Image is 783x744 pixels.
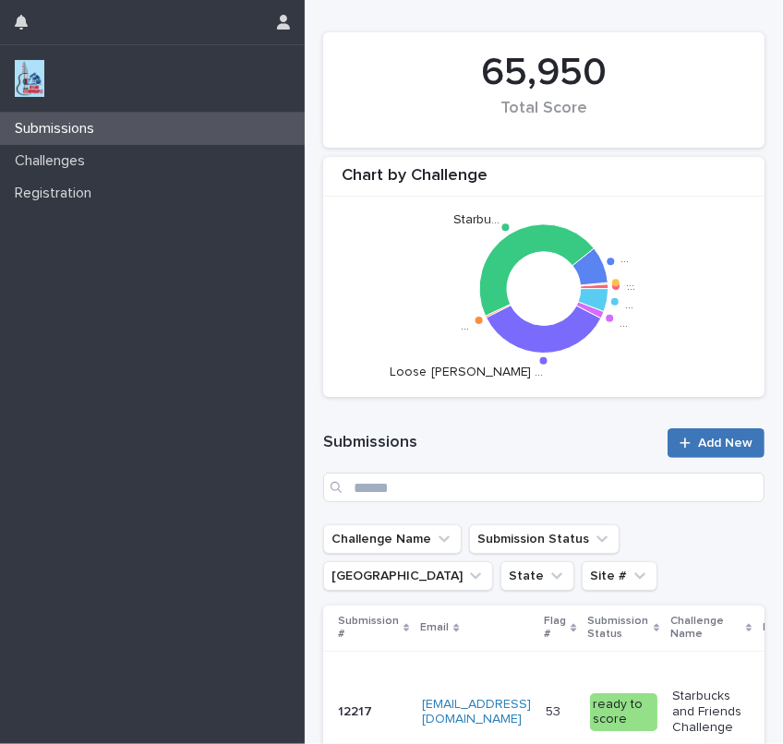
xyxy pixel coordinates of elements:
[582,561,657,591] button: Site #
[544,611,566,645] p: Flag #
[500,561,574,591] button: State
[338,611,399,645] p: Submission #
[355,99,732,138] div: Total Score
[7,120,109,138] p: Submissions
[627,280,635,293] text: …
[422,698,531,726] a: [EMAIL_ADDRESS][DOMAIN_NAME]
[323,432,657,454] h1: Submissions
[338,701,376,720] p: 12217
[620,252,629,265] text: …
[15,60,44,97] img: jxsLJbdS1eYBI7rVAS4p
[590,693,657,732] div: ready to score
[390,366,544,379] text: Loose [PERSON_NAME] …
[453,212,500,225] text: Starbu…
[672,689,750,735] p: Starbucks and Friends Challenge
[7,152,100,170] p: Challenges
[625,298,633,311] text: …
[461,319,469,332] text: …
[670,611,741,645] p: Challenge Name
[355,50,732,96] div: 65,950
[469,524,620,554] button: Submission Status
[627,276,635,289] text: …
[620,317,628,330] text: …
[7,185,106,202] p: Registration
[546,701,564,720] p: 53
[323,166,764,197] div: Chart by Challenge
[698,437,753,450] span: Add New
[420,618,449,638] p: Email
[668,428,765,458] a: Add New
[323,473,765,502] input: Search
[323,524,462,554] button: Challenge Name
[323,561,493,591] button: Closest City
[588,611,649,645] p: Submission Status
